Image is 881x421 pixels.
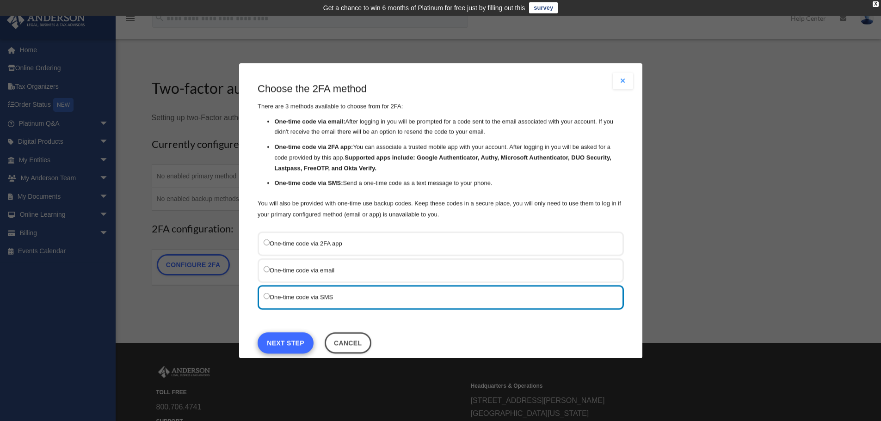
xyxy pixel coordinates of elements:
li: After logging in you will be prompted for a code sent to the email associated with your account. ... [274,116,624,137]
input: One-time code via SMS [264,293,270,299]
li: You can associate a trusted mobile app with your account. After logging in you will be asked for ... [274,142,624,173]
label: One-time code via 2FA app [264,237,609,249]
label: One-time code via email [264,264,609,275]
button: Close this dialog window [324,332,371,353]
div: Get a chance to win 6 months of Platinum for free just by filling out this [323,2,525,13]
input: One-time code via email [264,266,270,272]
strong: One-time code via SMS: [274,179,343,186]
div: close [873,1,879,7]
p: You will also be provided with one-time use backup codes. Keep these codes in a secure place, you... [258,197,624,220]
a: survey [529,2,558,13]
label: One-time code via SMS [264,291,609,302]
li: Send a one-time code as a text message to your phone. [274,178,624,189]
strong: Supported apps include: Google Authenticator, Authy, Microsoft Authenticator, DUO Security, Lastp... [274,153,611,171]
strong: One-time code via email: [274,117,345,124]
strong: One-time code via 2FA app: [274,143,353,150]
button: Close modal [613,73,633,89]
input: One-time code via 2FA app [264,239,270,245]
h3: Choose the 2FA method [258,82,624,96]
a: Next Step [258,332,314,353]
div: There are 3 methods available to choose from for 2FA: [258,82,624,220]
